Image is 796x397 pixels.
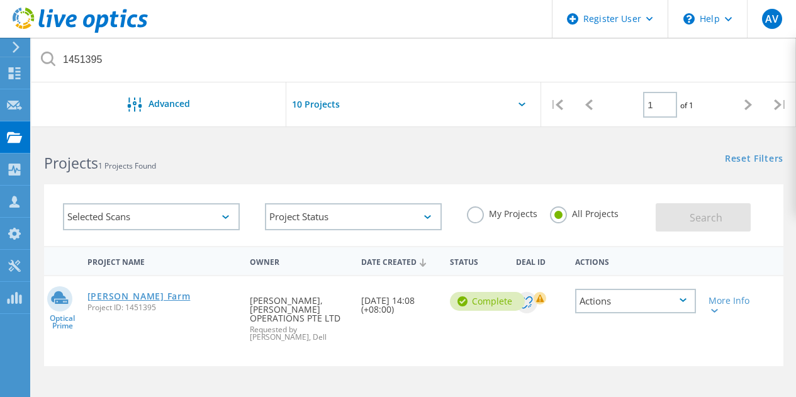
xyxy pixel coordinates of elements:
[725,154,783,165] a: Reset Filters
[355,249,444,273] div: Date Created
[575,289,696,313] div: Actions
[510,249,569,272] div: Deal Id
[355,276,444,327] div: [DATE] 14:08 (+08:00)
[13,26,148,35] a: Live Optics Dashboard
[467,206,537,218] label: My Projects
[690,211,722,225] span: Search
[265,203,442,230] div: Project Status
[444,249,510,272] div: Status
[250,326,348,341] span: Requested by [PERSON_NAME], Dell
[44,153,98,173] b: Projects
[656,203,751,232] button: Search
[44,315,81,330] span: Optical Prime
[550,206,619,218] label: All Projects
[450,292,525,311] div: Complete
[765,14,778,24] span: AV
[149,99,190,108] span: Advanced
[683,13,695,25] svg: \n
[244,249,354,272] div: Owner
[87,292,191,301] a: [PERSON_NAME] Farm
[764,82,796,127] div: |
[541,82,573,127] div: |
[63,203,240,230] div: Selected Scans
[709,296,755,314] div: More Info
[98,160,156,171] span: 1 Projects Found
[569,249,702,272] div: Actions
[244,276,354,354] div: [PERSON_NAME], [PERSON_NAME] OPERATIONS PTE LTD
[81,249,244,272] div: Project Name
[680,100,693,111] span: of 1
[87,304,238,311] span: Project ID: 1451395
